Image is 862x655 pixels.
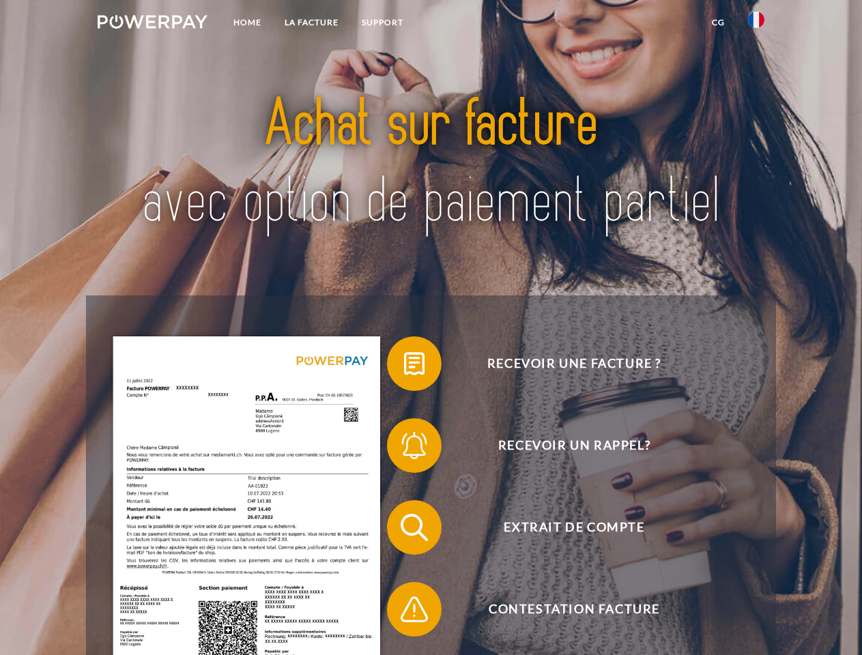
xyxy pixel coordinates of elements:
[397,347,431,381] img: qb_bill.svg
[407,500,741,555] span: Extrait de compte
[700,10,736,35] a: CG
[397,510,431,544] img: qb_search.svg
[397,592,431,626] img: qb_warning.svg
[407,336,741,391] span: Recevoir une facture ?
[387,582,742,637] button: Contestation Facture
[273,10,350,35] a: LA FACTURE
[748,12,764,28] img: fr
[350,10,415,35] a: Support
[387,500,742,555] button: Extrait de compte
[407,582,741,637] span: Contestation Facture
[387,336,742,391] button: Recevoir une facture ?
[222,10,273,35] a: Home
[407,418,741,473] span: Recevoir un rappel?
[98,15,207,29] img: logo-powerpay-white.svg
[387,418,742,473] button: Recevoir un rappel?
[397,428,431,463] img: qb_bell.svg
[130,65,732,261] img: title-powerpay_fr.svg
